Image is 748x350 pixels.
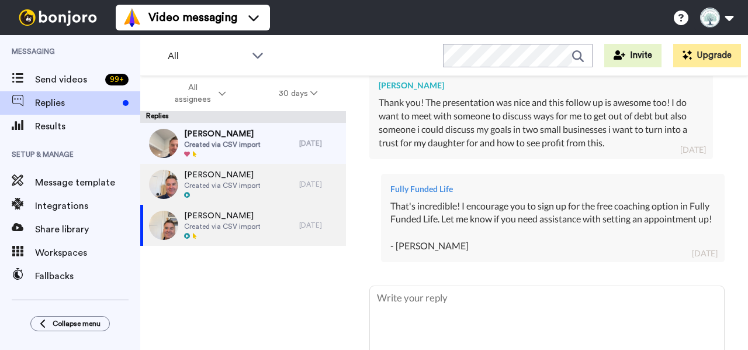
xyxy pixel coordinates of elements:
div: 99 + [105,74,129,85]
a: [PERSON_NAME]Created via CSV import[DATE] [140,164,346,205]
span: Fallbacks [35,269,140,283]
span: All assignees [169,82,216,105]
button: Invite [604,44,662,67]
a: [PERSON_NAME]Created via CSV import[DATE] [140,205,346,246]
button: All assignees [143,77,252,110]
img: bj-logo-header-white.svg [14,9,102,26]
span: Send videos [35,73,101,87]
span: Message template [35,176,140,190]
span: Created via CSV import [184,181,261,190]
span: Results [35,119,140,133]
div: [DATE] [680,144,706,156]
span: All [168,49,246,63]
span: [PERSON_NAME] [184,169,261,181]
div: [DATE] [299,139,340,148]
div: [DATE] [299,180,340,189]
img: 64899761-cc86-4e18-a8c9-7eb65432e4c1-thumb.jpg [149,129,178,158]
div: [DATE] [692,248,718,259]
img: vm-color.svg [123,8,141,27]
a: [PERSON_NAME]Created via CSV import[DATE] [140,123,346,164]
button: Collapse menu [30,316,110,331]
div: Replies [140,111,346,123]
span: [PERSON_NAME] [184,128,261,140]
div: [PERSON_NAME] [379,80,704,91]
div: That's incredible! I encourage you to sign up for the free coaching option in Fully Funded Life. ... [390,200,715,253]
span: Replies [35,96,118,110]
span: Video messaging [148,9,237,26]
button: Upgrade [673,44,741,67]
span: Integrations [35,199,140,213]
div: Thank you! The presentation was nice and this follow up is awesome too! I do want to meet with so... [379,96,704,149]
span: Share library [35,222,140,236]
span: Created via CSV import [184,140,261,149]
span: Created via CSV import [184,222,261,231]
span: [PERSON_NAME] [184,210,261,222]
div: [DATE] [299,221,340,230]
button: 30 days [252,83,344,104]
img: 6e7a5cbb-7be8-4cf9-9687-2bd4964cdafc-thumb.jpg [149,170,178,199]
span: Workspaces [35,246,140,260]
span: Collapse menu [53,319,101,328]
div: Fully Funded Life [390,183,715,195]
img: d3633411-3660-438f-a7c0-9e43e0ea1adf-thumb.jpg [149,211,178,240]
